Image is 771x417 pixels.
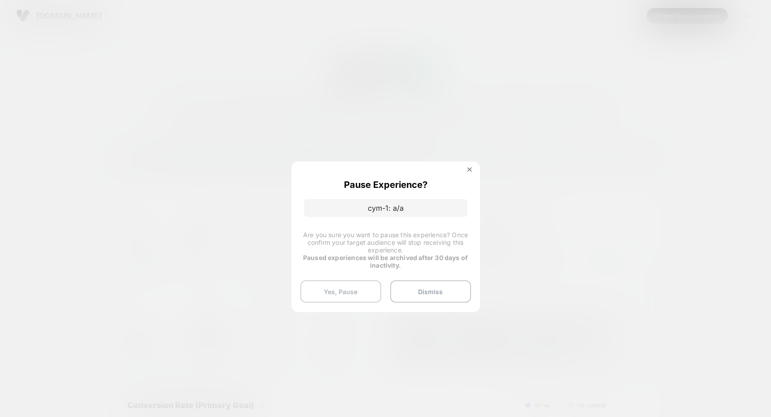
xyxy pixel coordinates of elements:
span: Are you sure you want to pause this experience? Once confirm your target audience will stop recei... [303,231,468,254]
button: Dismiss [390,280,471,303]
strong: Paused experiences will be archived after 30 days of inactivity. [303,254,468,269]
p: cym-1: a/a [304,199,467,217]
p: Pause Experience? [344,179,427,190]
img: close [467,167,472,172]
button: Yes, Pause [300,280,381,303]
